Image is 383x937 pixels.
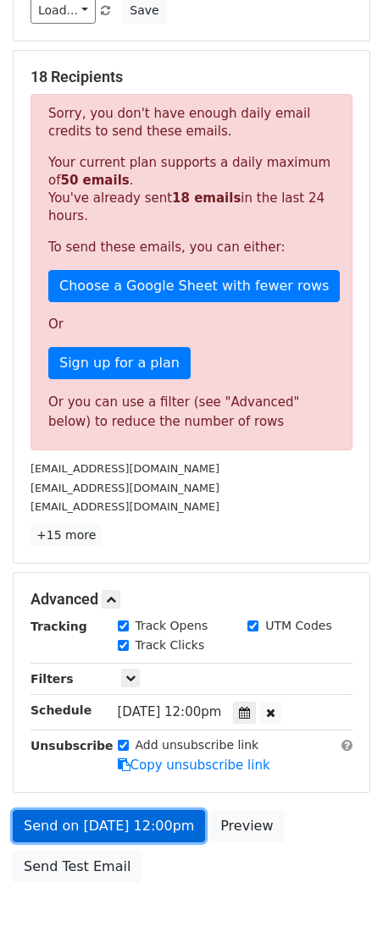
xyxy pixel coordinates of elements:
[31,703,92,717] strong: Schedule
[60,173,129,188] strong: 50 emails
[48,105,335,141] p: Sorry, you don't have enough daily email credits to send these emails.
[31,620,87,633] strong: Tracking
[31,590,352,609] h5: Advanced
[136,617,208,635] label: Track Opens
[118,758,270,773] a: Copy unsubscribe link
[48,154,335,225] p: Your current plan supports a daily maximum of . You've already sent in the last 24 hours.
[136,736,259,754] label: Add unsubscribe link
[209,810,284,842] a: Preview
[31,68,352,86] h5: 18 Recipients
[31,482,219,494] small: [EMAIL_ADDRESS][DOMAIN_NAME]
[136,637,205,654] label: Track Clicks
[31,462,219,475] small: [EMAIL_ADDRESS][DOMAIN_NAME]
[13,810,205,842] a: Send on [DATE] 12:00pm
[13,851,142,883] a: Send Test Email
[298,856,383,937] iframe: Chat Widget
[48,347,191,379] a: Sign up for a plan
[48,270,340,302] a: Choose a Google Sheet with fewer rows
[48,316,335,333] p: Or
[48,393,335,431] div: Or you can use a filter (see "Advanced" below) to reduce the number of rows
[31,672,74,686] strong: Filters
[265,617,331,635] label: UTM Codes
[31,525,102,546] a: +15 more
[31,500,219,513] small: [EMAIL_ADDRESS][DOMAIN_NAME]
[172,190,241,206] strong: 18 emails
[31,739,114,752] strong: Unsubscribe
[48,239,335,256] p: To send these emails, you can either:
[118,704,222,719] span: [DATE] 12:00pm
